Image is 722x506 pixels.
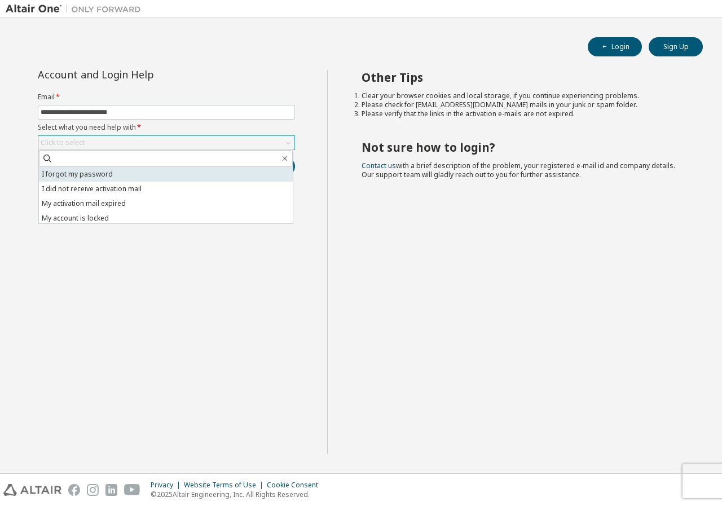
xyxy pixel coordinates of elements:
[68,484,80,496] img: facebook.svg
[6,3,147,15] img: Altair One
[362,140,683,155] h2: Not sure how to login?
[3,484,61,496] img: altair_logo.svg
[38,123,295,132] label: Select what you need help with
[151,490,325,499] p: © 2025 Altair Engineering, Inc. All Rights Reserved.
[105,484,117,496] img: linkedin.svg
[267,481,325,490] div: Cookie Consent
[38,136,294,149] div: Click to select
[151,481,184,490] div: Privacy
[124,484,140,496] img: youtube.svg
[588,37,642,56] button: Login
[184,481,267,490] div: Website Terms of Use
[38,70,244,79] div: Account and Login Help
[362,161,675,179] span: with a brief description of the problem, your registered e-mail id and company details. Our suppo...
[362,161,396,170] a: Contact us
[649,37,703,56] button: Sign Up
[87,484,99,496] img: instagram.svg
[38,93,295,102] label: Email
[39,167,293,182] li: I forgot my password
[41,138,85,147] div: Click to select
[362,70,683,85] h2: Other Tips
[362,91,683,100] li: Clear your browser cookies and local storage, if you continue experiencing problems.
[362,109,683,118] li: Please verify that the links in the activation e-mails are not expired.
[362,100,683,109] li: Please check for [EMAIL_ADDRESS][DOMAIN_NAME] mails in your junk or spam folder.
